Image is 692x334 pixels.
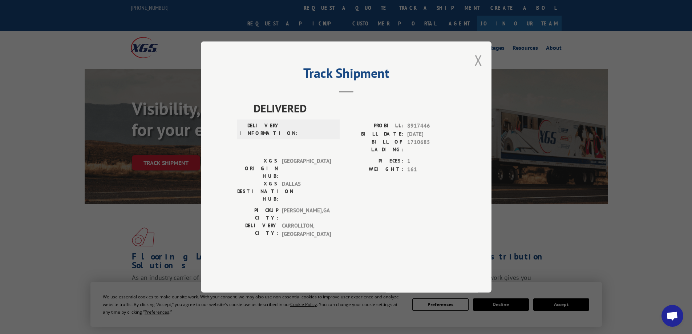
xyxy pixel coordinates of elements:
span: [PERSON_NAME] , GA [282,206,331,222]
label: XGS ORIGIN HUB: [237,157,278,180]
label: PIECES: [346,157,404,165]
button: Close modal [474,51,482,70]
span: DELIVERED [254,100,455,116]
label: PICKUP CITY: [237,206,278,222]
span: 1710685 [407,138,455,153]
span: 8917446 [407,122,455,130]
span: DALLAS [282,180,331,203]
label: BILL OF LADING: [346,138,404,153]
div: Open chat [661,305,683,327]
span: 161 [407,165,455,174]
span: [DATE] [407,130,455,138]
label: BILL DATE: [346,130,404,138]
label: DELIVERY CITY: [237,222,278,238]
span: 1 [407,157,455,165]
label: DELIVERY INFORMATION: [239,122,280,137]
label: XGS DESTINATION HUB: [237,180,278,203]
span: [GEOGRAPHIC_DATA] [282,157,331,180]
h2: Track Shipment [237,68,455,82]
label: WEIGHT: [346,165,404,174]
label: PROBILL: [346,122,404,130]
span: CARROLLTON , [GEOGRAPHIC_DATA] [282,222,331,238]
